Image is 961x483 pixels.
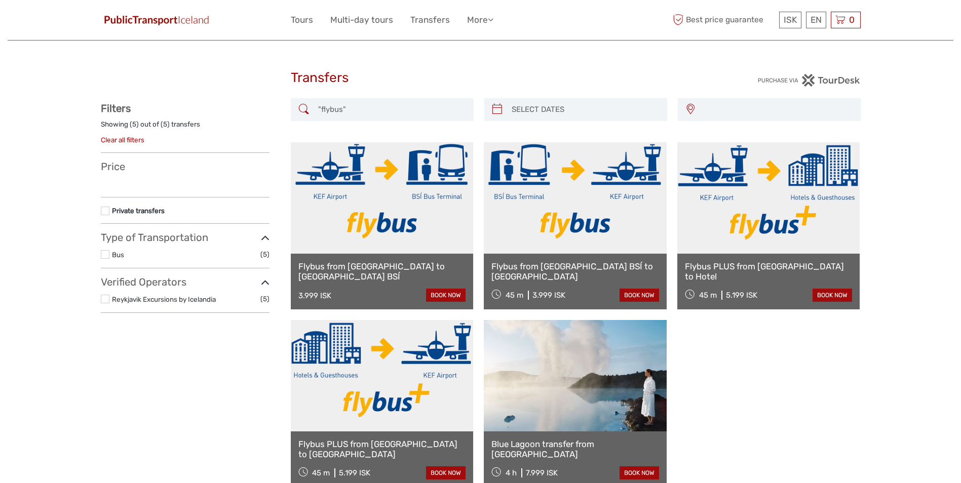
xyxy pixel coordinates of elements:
[813,289,852,302] a: book now
[685,261,853,282] a: Flybus PLUS from [GEOGRAPHIC_DATA] to Hotel
[298,291,331,300] div: 3.999 ISK
[526,468,558,477] div: 7.999 ISK
[312,468,330,477] span: 45 m
[339,468,370,477] div: 5.199 ISK
[132,119,136,129] label: 5
[508,101,662,118] input: SELECT DATES
[330,13,393,27] a: Multi-day tours
[101,160,270,173] h3: Price
[726,291,757,300] div: 5.199 ISK
[112,251,124,259] a: Bus
[260,249,270,260] span: (5)
[410,13,450,27] a: Transfers
[101,102,131,114] strong: Filters
[620,466,659,479] a: book now
[506,291,523,300] span: 45 m
[101,136,144,144] a: Clear all filters
[101,13,212,27] img: 649-6460f36e-8799-4323-b450-83d04da7ab63_logo_small.jpg
[260,293,270,305] span: (5)
[699,291,717,300] span: 45 m
[112,207,165,215] a: Private transfers
[491,261,659,282] a: Flybus from [GEOGRAPHIC_DATA] BSÍ to [GEOGRAPHIC_DATA]
[620,289,659,302] a: book now
[163,119,167,129] label: 5
[291,70,671,86] h1: Transfers
[101,276,270,288] h3: Verified Operators
[848,15,856,25] span: 0
[298,439,466,460] a: Flybus PLUS from [GEOGRAPHIC_DATA] to [GEOGRAPHIC_DATA]
[532,291,565,300] div: 3.999 ISK
[314,101,469,118] input: SEARCH
[101,231,270,244] h3: Type of Transportation
[671,12,777,28] span: Best price guarantee
[101,119,270,135] div: Showing ( ) out of ( ) transfers
[291,13,313,27] a: Tours
[426,289,466,302] a: book now
[426,466,466,479] a: book now
[112,295,216,303] a: Reykjavik Excursions by Icelandia
[784,15,797,25] span: ISK
[806,12,826,28] div: EN
[757,74,860,87] img: PurchaseViaTourDesk.png
[467,13,493,27] a: More
[298,261,466,282] a: Flybus from [GEOGRAPHIC_DATA] to [GEOGRAPHIC_DATA] BSÍ
[506,468,517,477] span: 4 h
[491,439,659,460] a: Blue Lagoon transfer from [GEOGRAPHIC_DATA]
